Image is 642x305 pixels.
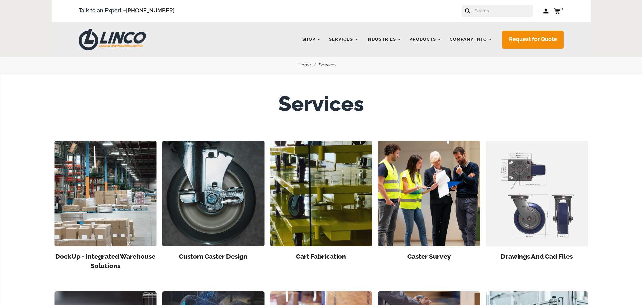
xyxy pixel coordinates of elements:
a: Drawings And Cad Files [501,253,573,260]
a: Products [406,33,445,46]
a: [PHONE_NUMBER] [126,7,175,14]
a: Industries [363,33,404,46]
h1: Services [278,92,364,116]
a: Request for Quote [502,31,564,49]
a: Company Info [446,33,495,46]
span: Talk to an Expert – [79,6,175,16]
a: Caster Survey [407,253,451,260]
a: Home [298,61,319,69]
a: Custom Caster Design [179,253,247,260]
a: Services [319,61,344,69]
input: Search [474,5,533,17]
a: Shop [299,33,324,46]
a: 0 [554,7,564,15]
img: LINCO CASTERS & INDUSTRIAL SUPPLY [79,29,146,50]
span: 0 [560,6,563,11]
a: Services [326,33,361,46]
a: Cart Fabrication [296,253,346,260]
a: Log in [543,8,549,15]
a: DockUp - Integrated Warehouse Solutions [55,253,155,270]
